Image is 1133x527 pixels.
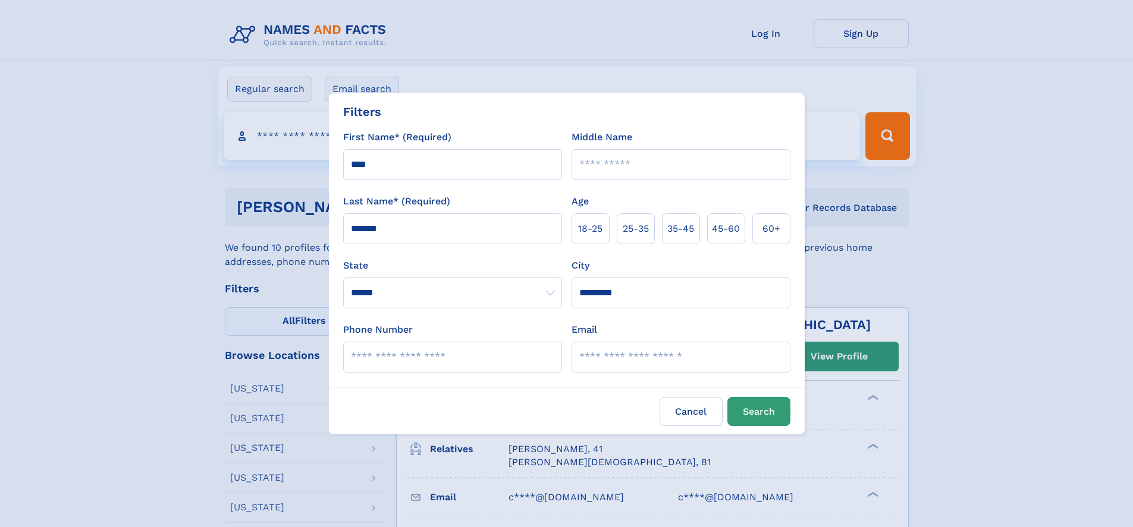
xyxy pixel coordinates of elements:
span: 25‑35 [623,222,649,236]
div: Filters [343,103,381,121]
label: First Name* (Required) [343,130,451,144]
label: City [572,258,589,273]
label: Phone Number [343,323,413,337]
label: Age [572,194,589,209]
label: Last Name* (Required) [343,194,450,209]
span: 45‑60 [712,222,740,236]
label: Middle Name [572,130,632,144]
label: State [343,258,562,273]
span: 35‑45 [667,222,694,236]
span: 60+ [762,222,780,236]
label: Cancel [660,397,723,426]
button: Search [727,397,790,426]
span: 18‑25 [578,222,602,236]
label: Email [572,323,597,337]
